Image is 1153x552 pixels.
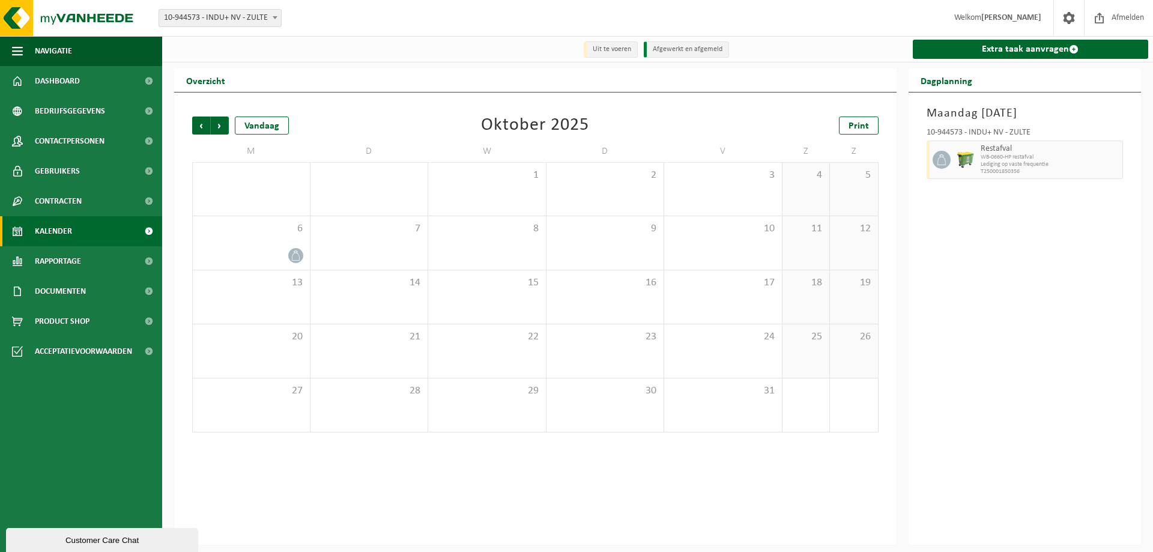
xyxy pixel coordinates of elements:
h3: Maandag [DATE] [927,105,1124,123]
td: Z [782,141,831,162]
td: V [664,141,782,162]
span: 13 [199,276,304,290]
span: 31 [670,384,776,398]
span: 18 [788,276,824,290]
span: 10-944573 - INDU+ NV - ZULTE [159,10,281,26]
span: T250001850356 [981,168,1120,175]
span: 19 [836,276,871,290]
span: 8 [434,222,540,235]
span: Acceptatievoorwaarden [35,336,132,366]
span: 10 [670,222,776,235]
span: 7 [316,222,422,235]
a: Print [839,117,879,135]
span: Contactpersonen [35,126,104,156]
span: 20 [199,330,304,344]
span: Lediging op vaste frequentie [981,161,1120,168]
span: 29 [434,384,540,398]
span: 4 [788,169,824,182]
span: 11 [788,222,824,235]
span: 14 [316,276,422,290]
span: Bedrijfsgegevens [35,96,105,126]
span: 24 [670,330,776,344]
span: Product Shop [35,306,89,336]
span: 9 [552,222,658,235]
span: 21 [316,330,422,344]
td: M [192,141,310,162]
span: 22 [434,330,540,344]
span: Kalender [35,216,72,246]
span: 3 [670,169,776,182]
span: 16 [552,276,658,290]
td: D [310,141,429,162]
span: Documenten [35,276,86,306]
span: 27 [199,384,304,398]
span: 15 [434,276,540,290]
span: 26 [836,330,871,344]
span: 1 [434,169,540,182]
span: Print [849,121,869,131]
img: WB-0660-HPE-GN-50 [957,151,975,169]
span: 23 [552,330,658,344]
span: Vorige [192,117,210,135]
span: Volgende [211,117,229,135]
div: Oktober 2025 [481,117,589,135]
span: 12 [836,222,871,235]
li: Afgewerkt en afgemeld [644,41,729,58]
span: 17 [670,276,776,290]
span: 25 [788,330,824,344]
div: Vandaag [235,117,289,135]
iframe: chat widget [6,526,201,552]
a: Extra taak aanvragen [913,40,1149,59]
span: Gebruikers [35,156,80,186]
li: Uit te voeren [584,41,638,58]
div: 10-944573 - INDU+ NV - ZULTE [927,129,1124,141]
span: Navigatie [35,36,72,66]
td: W [428,141,546,162]
span: Restafval [981,144,1120,154]
span: 6 [199,222,304,235]
span: 2 [552,169,658,182]
span: 5 [836,169,871,182]
h2: Overzicht [174,68,237,92]
span: Rapportage [35,246,81,276]
span: 28 [316,384,422,398]
span: 30 [552,384,658,398]
h2: Dagplanning [909,68,984,92]
strong: [PERSON_NAME] [981,13,1041,22]
span: 10-944573 - INDU+ NV - ZULTE [159,9,282,27]
td: D [546,141,665,162]
span: Contracten [35,186,82,216]
span: WB-0660-HP restafval [981,154,1120,161]
span: Dashboard [35,66,80,96]
td: Z [830,141,878,162]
